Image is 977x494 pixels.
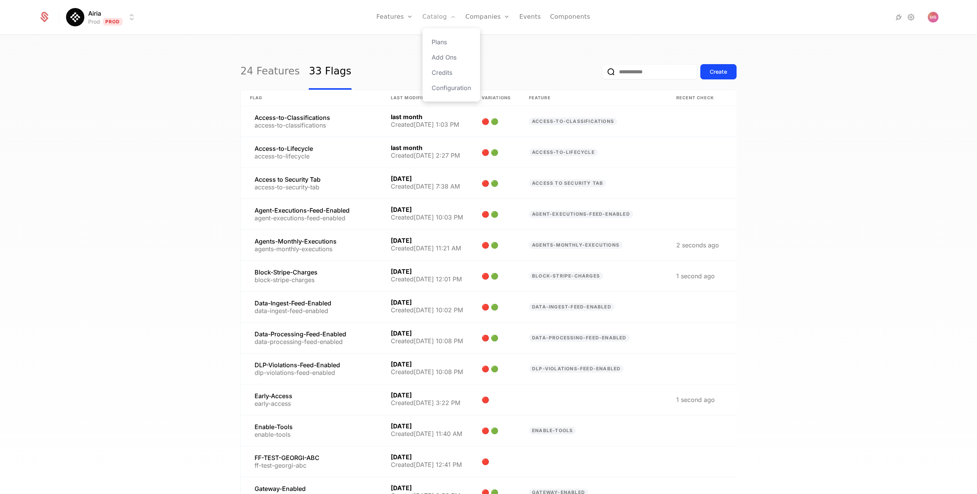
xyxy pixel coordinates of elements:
[382,90,472,106] th: Last Modified
[309,54,351,90] a: 33 Flags
[472,90,520,106] th: Variations
[241,90,382,106] th: Flag
[432,37,471,47] a: Plans
[432,68,471,77] a: Credits
[103,18,123,26] span: Prod
[710,68,727,76] div: Create
[700,64,737,79] button: Create
[894,13,903,22] a: Integrations
[88,9,101,18] span: Airia
[906,13,916,22] a: Settings
[432,53,471,62] a: Add Ons
[432,83,471,92] a: Configuration
[928,12,938,23] button: Open user button
[68,9,136,26] button: Select environment
[88,18,100,26] div: Prod
[928,12,938,23] img: Matt Bell
[520,90,667,106] th: Feature
[240,54,300,90] a: 24 Features
[66,8,84,26] img: Airia
[667,90,728,106] th: Recent check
